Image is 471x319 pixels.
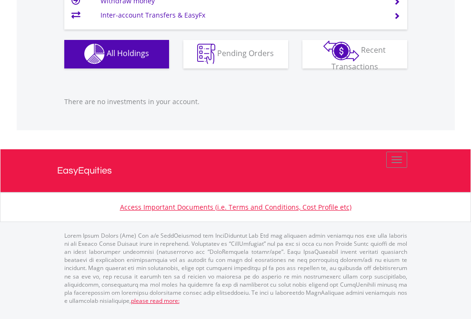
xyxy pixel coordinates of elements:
button: All Holdings [64,40,169,68]
span: Pending Orders [217,48,274,58]
img: holdings-wht.png [84,44,105,64]
span: Recent Transactions [331,45,386,72]
span: All Holdings [107,48,149,58]
a: please read more: [131,297,180,305]
img: transactions-zar-wht.png [323,40,359,61]
p: Lorem Ipsum Dolors (Ame) Con a/e SeddOeiusmod tem InciDiduntut Lab Etd mag aliquaen admin veniamq... [64,232,407,305]
td: Inter-account Transfers & EasyFx [100,8,382,22]
p: There are no investments in your account. [64,97,407,106]
a: EasyEquities [57,149,414,192]
button: Pending Orders [183,40,288,68]
a: Access Important Documents (i.e. Terms and Conditions, Cost Profile etc) [120,203,351,212]
img: pending_instructions-wht.png [197,44,215,64]
button: Recent Transactions [302,40,407,68]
